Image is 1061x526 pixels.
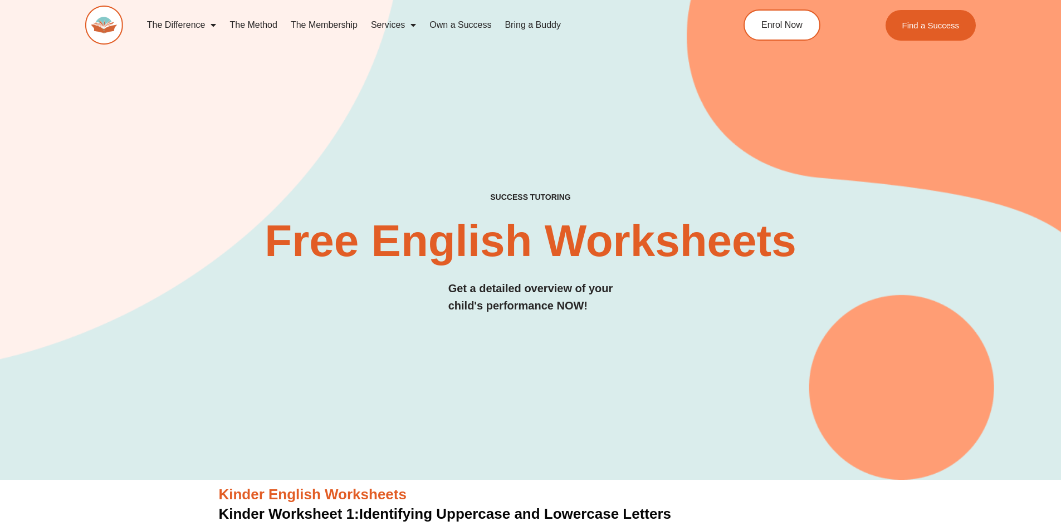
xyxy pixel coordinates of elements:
nav: Menu [140,12,693,38]
a: Kinder Worksheet 1:Identifying Uppercase and Lowercase Letters [219,505,672,522]
a: Bring a Buddy [498,12,568,38]
h2: Free English Worksheets​ [237,219,825,263]
a: Enrol Now [744,9,820,41]
span: Enrol Now [761,21,803,30]
span: Find a Success [902,21,960,30]
a: Services [364,12,423,38]
a: The Membership [284,12,364,38]
h3: Get a detailed overview of your child's performance NOW! [448,280,613,314]
a: Find a Success [886,10,976,41]
h4: SUCCESS TUTORING​ [399,193,663,202]
a: The Method [223,12,283,38]
h3: Kinder English Worksheets [219,485,843,504]
a: The Difference [140,12,223,38]
span: Kinder Worksheet 1: [219,505,359,522]
a: Own a Success [423,12,498,38]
